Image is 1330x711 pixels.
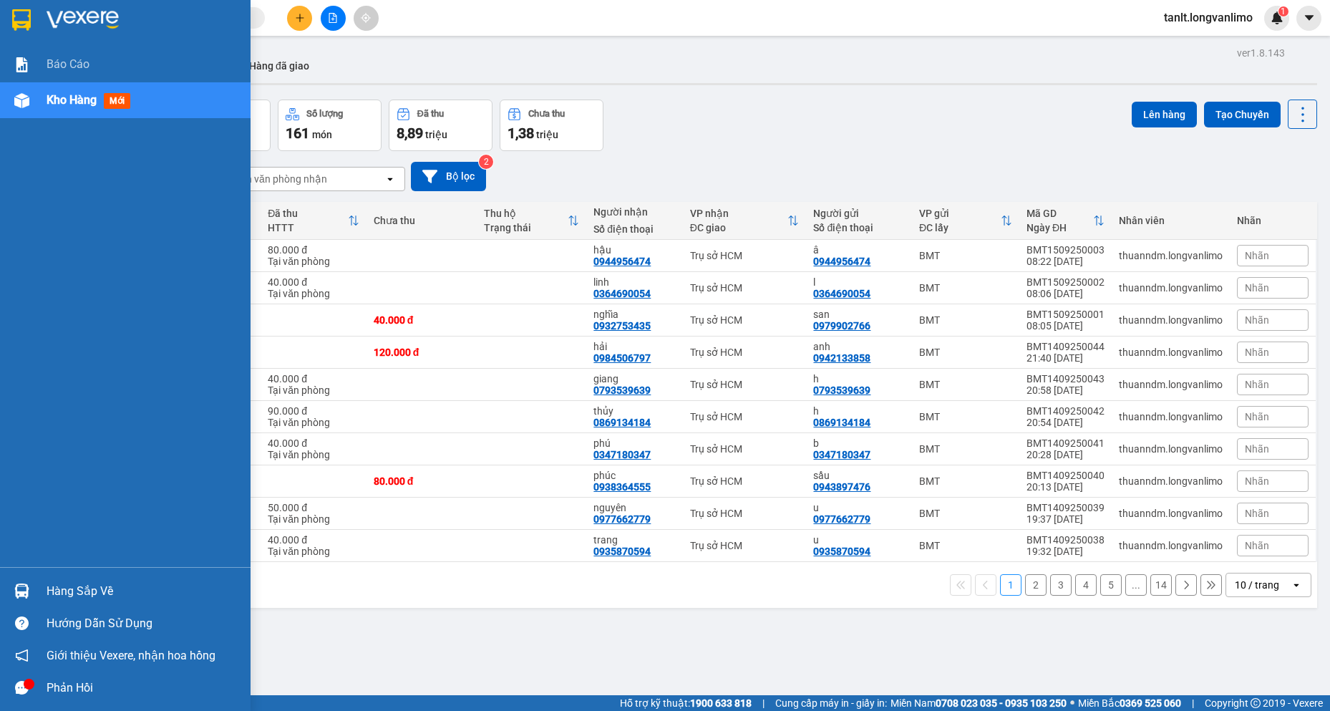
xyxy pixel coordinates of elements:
div: Trụ sở HCM [690,250,800,261]
svg: open [384,173,396,185]
div: Người nhận [593,206,675,218]
div: 40.000 đ [268,373,359,384]
div: BMT1409250039 [1026,502,1105,513]
span: Hỗ trợ kỹ thuật: [620,695,752,711]
div: Trụ sở HCM [690,314,800,326]
span: Nhãn [1245,540,1269,551]
div: Chưa thu [374,215,470,226]
div: 20:28 [DATE] [1026,449,1105,460]
strong: 0369 525 060 [1120,697,1181,709]
div: Chưa thu [528,109,565,119]
span: | [1192,695,1194,711]
span: 161 [286,125,309,142]
div: 0932753435 [593,320,651,332]
div: 0944956474 [813,256,870,267]
div: Tại văn phòng [268,288,359,299]
button: Lên hàng [1132,102,1197,127]
div: Tại văn phòng [268,384,359,396]
div: Tại văn phòng [268,256,359,267]
div: BMT [919,540,1012,551]
span: Báo cáo [47,55,89,73]
div: 20:13 [DATE] [1026,481,1105,493]
div: thuanndm.longvanlimo [1119,282,1223,294]
div: BMT1409250043 [1026,373,1105,384]
div: Tại văn phòng [268,546,359,557]
div: thủy [593,405,675,417]
div: thuanndm.longvanlimo [1119,411,1223,422]
span: Kho hàng [47,93,97,107]
div: 90.000 đ [268,405,359,417]
img: warehouse-icon [14,584,29,599]
div: ĐC lấy [919,222,1001,233]
div: 120.000 đ [374,347,470,358]
div: 0935870594 [813,546,870,557]
div: 80.000 đ [374,475,470,487]
div: 0935870594 [593,546,651,557]
th: Toggle SortBy [1019,202,1112,240]
div: Trạng thái [484,222,568,233]
div: â [813,244,904,256]
div: 0979902766 [813,320,870,332]
div: BMT1409250041 [1026,437,1105,449]
div: thuanndm.longvanlimo [1119,508,1223,519]
div: 0869134184 [593,417,651,428]
div: BMT1409250044 [1026,341,1105,352]
button: file-add [321,6,346,31]
span: Nhãn [1245,282,1269,294]
div: Số điện thoại [813,222,904,233]
div: Nhân viên [1119,215,1223,226]
div: phú [593,437,675,449]
span: Nhãn [1245,508,1269,519]
div: Thu hộ [484,208,568,219]
div: thuanndm.longvanlimo [1119,314,1223,326]
div: Người gửi [813,208,904,219]
div: 0943897476 [813,481,870,493]
span: file-add [328,13,338,23]
div: Trụ sở HCM [690,508,800,519]
div: thuanndm.longvanlimo [1119,443,1223,455]
button: Chưa thu1,38 triệu [500,100,603,151]
div: ĐC giao [690,222,788,233]
div: 08:05 [DATE] [1026,320,1105,332]
div: 0347180347 [813,449,870,460]
button: Đã thu8,89 triệu [389,100,492,151]
span: ⚪️ [1070,700,1074,706]
div: 21:40 [DATE] [1026,352,1105,364]
div: 10 / trang [1235,578,1279,592]
div: nguyên [593,502,675,513]
span: Nhãn [1245,347,1269,358]
button: 4 [1075,574,1097,596]
div: linh [593,276,675,288]
div: thuanndm.longvanlimo [1119,540,1223,551]
div: h [813,405,904,417]
div: 40.000 đ [268,276,359,288]
div: hải [593,341,675,352]
div: 0793539639 [813,384,870,396]
div: BMT [919,347,1012,358]
span: Miền Bắc [1078,695,1181,711]
img: warehouse-icon [14,93,29,108]
span: triệu [425,129,447,140]
span: món [312,129,332,140]
div: 40.000 đ [268,534,359,546]
div: BMT [919,411,1012,422]
div: Trụ sở HCM [690,411,800,422]
th: Toggle SortBy [477,202,587,240]
sup: 1 [1278,6,1288,16]
div: HTTT [268,222,347,233]
div: thuanndm.longvanlimo [1119,379,1223,390]
span: Miền Nam [890,695,1067,711]
span: | [762,695,764,711]
th: Toggle SortBy [683,202,807,240]
button: plus [287,6,312,31]
button: aim [354,6,379,31]
div: BMT [919,443,1012,455]
button: Số lượng161món [278,100,382,151]
div: Trụ sở HCM [690,347,800,358]
div: 19:32 [DATE] [1026,546,1105,557]
div: Hàng sắp về [47,581,240,602]
div: 40.000 đ [374,314,470,326]
div: u [813,502,904,513]
div: BMT1409250038 [1026,534,1105,546]
div: trang [593,534,675,546]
